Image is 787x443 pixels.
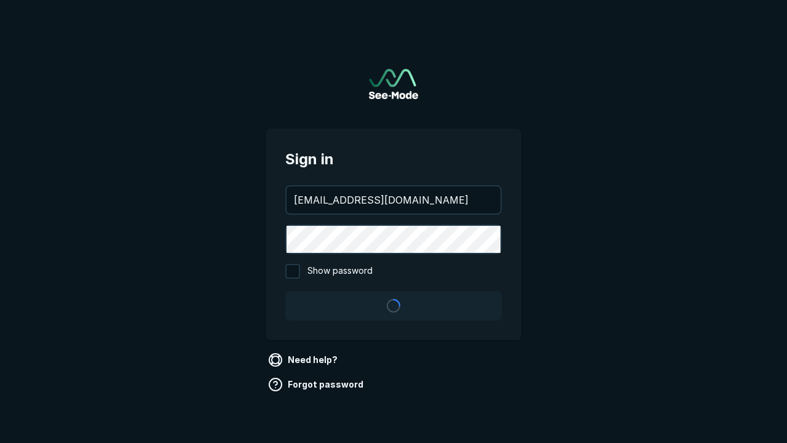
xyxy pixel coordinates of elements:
span: Show password [307,264,373,279]
span: Sign in [285,148,502,170]
img: See-Mode Logo [369,69,418,99]
a: Forgot password [266,375,368,394]
input: your@email.com [287,186,500,214]
a: Go to sign in [369,69,418,99]
a: Need help? [266,350,342,370]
